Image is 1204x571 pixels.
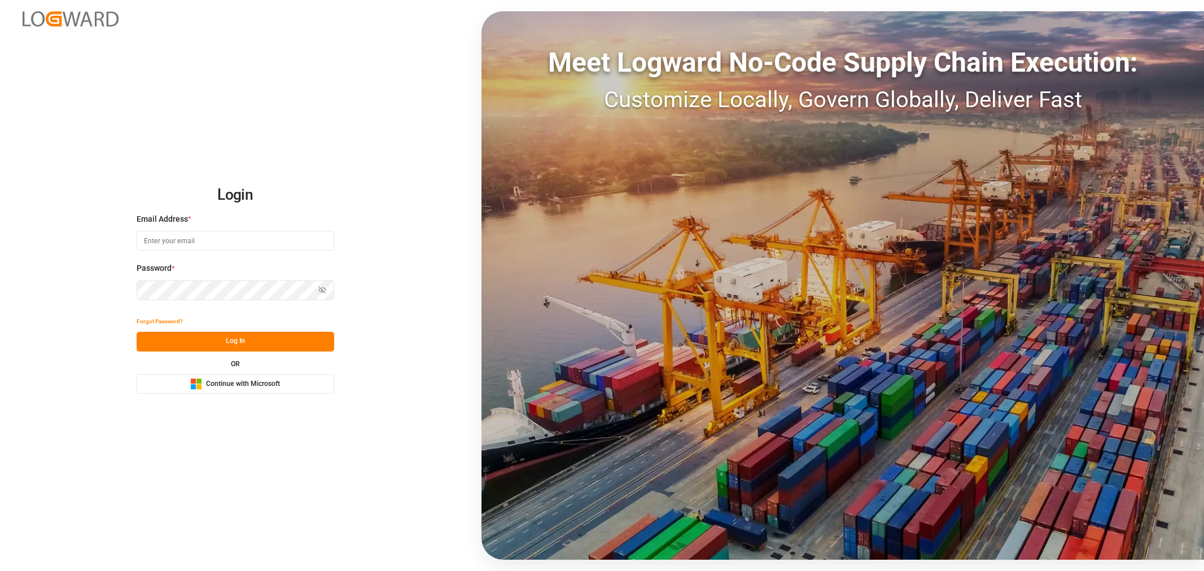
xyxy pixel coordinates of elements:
[137,177,334,213] h2: Login
[137,374,334,394] button: Continue with Microsoft
[137,332,334,352] button: Log In
[481,83,1204,117] div: Customize Locally, Govern Globally, Deliver Fast
[231,361,240,367] small: OR
[481,42,1204,83] div: Meet Logward No-Code Supply Chain Execution:
[206,379,280,389] span: Continue with Microsoft
[137,312,183,332] button: Forgot Password?
[23,11,119,27] img: Logward_new_orange.png
[137,262,172,274] span: Password
[137,231,334,251] input: Enter your email
[137,213,188,225] span: Email Address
